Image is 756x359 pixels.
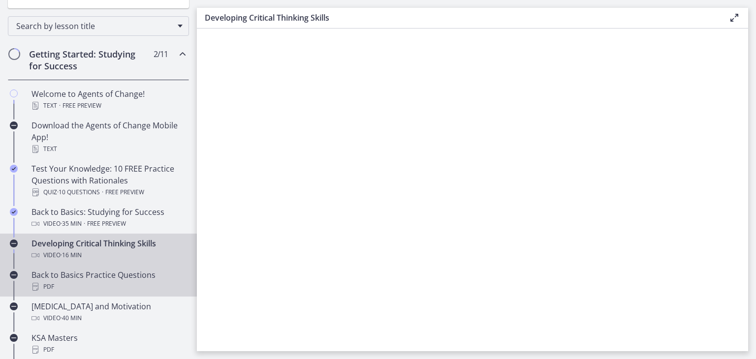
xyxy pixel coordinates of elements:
span: · 40 min [61,312,82,324]
div: Back to Basics Practice Questions [31,269,185,293]
span: · [84,218,85,230]
span: · [59,100,61,112]
div: Video [31,312,185,324]
div: Back to Basics: Studying for Success [31,206,185,230]
div: PDF [31,344,185,356]
h2: Getting Started: Studying for Success [29,48,149,72]
i: Completed [10,165,18,173]
div: Video [31,249,185,261]
span: Free preview [87,218,126,230]
div: Test Your Knowledge: 10 FREE Practice Questions with Rationales [31,163,185,198]
div: Video [31,218,185,230]
div: Developing Critical Thinking Skills [31,238,185,261]
div: [MEDICAL_DATA] and Motivation [31,300,185,324]
span: 2 / 11 [154,48,168,60]
span: Free preview [63,100,101,112]
span: · [102,186,103,198]
div: Quiz [31,186,185,198]
div: Welcome to Agents of Change! [31,88,185,112]
span: Search by lesson title [16,21,173,31]
div: PDF [31,281,185,293]
div: Download the Agents of Change Mobile App! [31,120,185,155]
i: Completed [10,208,18,216]
span: · 35 min [61,218,82,230]
div: KSA Masters [31,332,185,356]
span: · 16 min [61,249,82,261]
h3: Developing Critical Thinking Skills [205,12,713,24]
span: · 10 Questions [57,186,100,198]
span: Free preview [105,186,144,198]
div: Text [31,143,185,155]
div: Search by lesson title [8,16,189,36]
div: Text [31,100,185,112]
